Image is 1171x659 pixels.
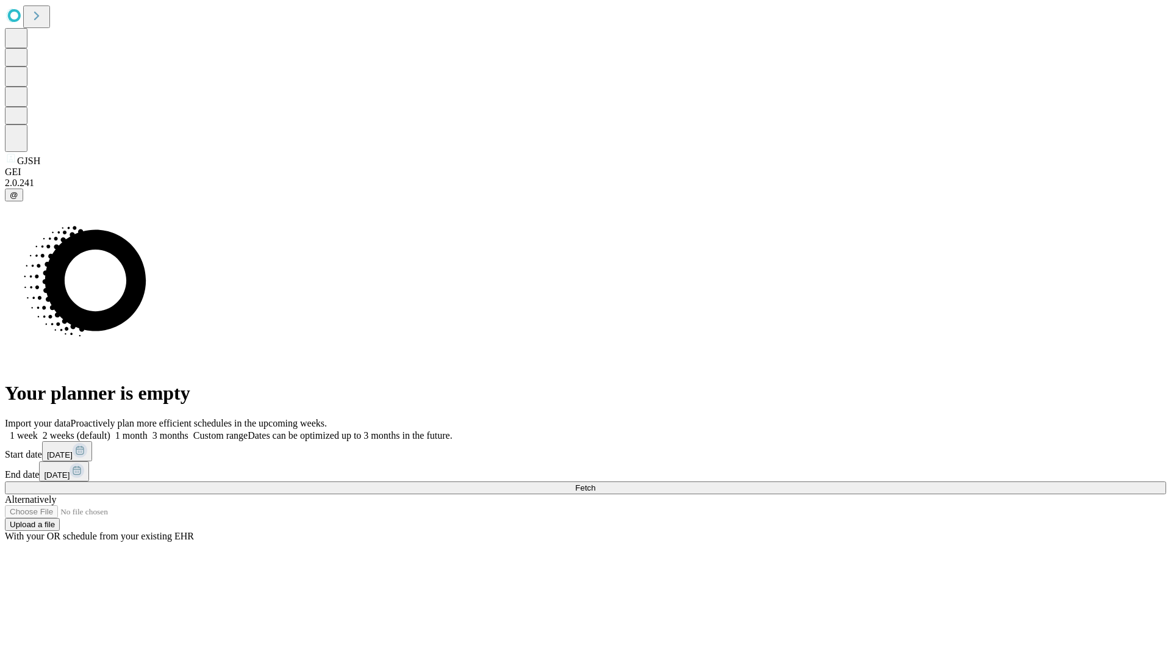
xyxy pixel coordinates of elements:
button: [DATE] [42,441,92,461]
span: Proactively plan more efficient schedules in the upcoming weeks. [71,418,327,428]
span: 3 months [152,430,188,441]
h1: Your planner is empty [5,382,1166,405]
span: Dates can be optimized up to 3 months in the future. [248,430,452,441]
span: Import your data [5,418,71,428]
span: Fetch [575,483,595,492]
span: Alternatively [5,494,56,505]
span: GJSH [17,156,40,166]
span: 1 month [115,430,148,441]
button: [DATE] [39,461,89,481]
span: @ [10,190,18,200]
div: 2.0.241 [5,178,1166,189]
div: End date [5,461,1166,481]
div: Start date [5,441,1166,461]
button: @ [5,189,23,201]
span: 2 weeks (default) [43,430,110,441]
span: 1 week [10,430,38,441]
span: Custom range [193,430,248,441]
button: Upload a file [5,518,60,531]
span: [DATE] [47,450,73,459]
span: With your OR schedule from your existing EHR [5,531,194,541]
span: [DATE] [44,470,70,480]
div: GEI [5,167,1166,178]
button: Fetch [5,481,1166,494]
